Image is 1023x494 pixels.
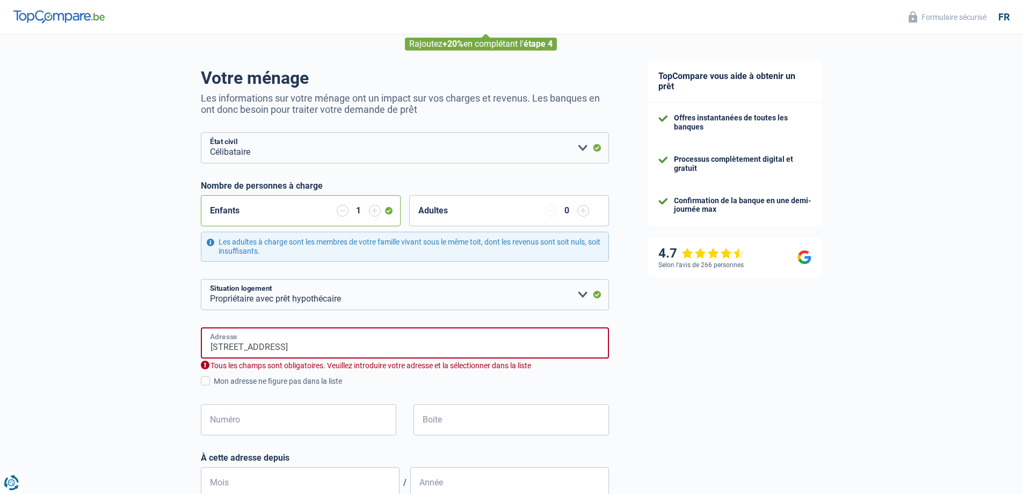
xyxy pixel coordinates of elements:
span: +20% [442,39,463,49]
div: 4.7 [658,246,745,261]
span: / [400,477,410,488]
label: À cette adresse depuis [201,453,609,463]
span: étape 4 [524,39,553,49]
p: Les informations sur votre ménage ont un impact sur vos charges et revenus. Les banques en ont do... [201,92,609,115]
label: Adultes [418,206,448,215]
div: 0 [562,206,572,215]
label: Nombre de personnes à charge [201,181,323,191]
div: Processus complètement digital et gratuit [674,155,811,173]
h1: Votre ménage [201,68,609,88]
div: Les adultes à charge sont les membres de votre famille vivant sous le même toit, dont les revenus... [201,232,609,262]
div: Confirmation de la banque en une demi-journée max [674,196,811,214]
div: Mon adresse ne figure pas dans la liste [214,376,609,387]
div: Tous les champs sont obligatoires. Veuillez introduire votre adresse et la sélectionner dans la l... [201,361,609,371]
div: Selon l’avis de 266 personnes [658,261,744,269]
div: fr [998,11,1010,23]
img: TopCompare Logo [13,10,105,23]
button: Formulaire sécurisé [902,8,993,26]
label: Enfants [210,206,240,215]
div: Rajoutez en complétant l' [405,38,557,51]
div: TopCompare vous aide à obtenir un prêt [648,60,822,103]
div: 1 [354,206,364,215]
input: Sélectionnez votre adresse dans la barre de recherche [201,327,609,359]
div: Offres instantanées de toutes les banques [674,113,811,132]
